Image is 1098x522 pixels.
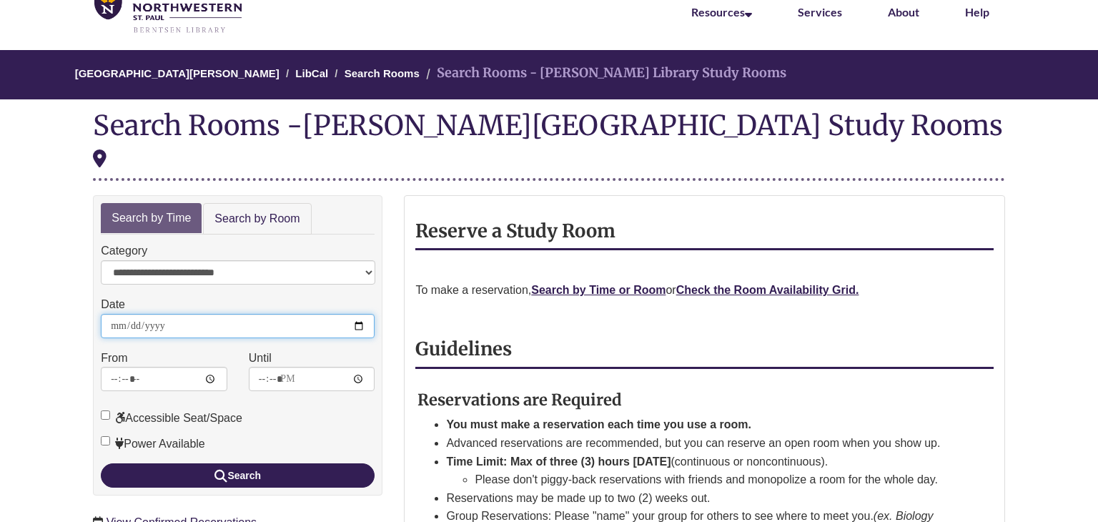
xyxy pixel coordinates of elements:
[101,409,242,428] label: Accessible Seat/Space
[691,5,752,19] a: Resources
[203,203,311,235] a: Search by Room
[249,349,272,368] label: Until
[446,453,959,489] li: (continuous or noncontinuous).
[93,50,1005,99] nav: Breadcrumb
[345,67,420,79] a: Search Rooms
[446,455,671,468] strong: Time Limit: Max of three (3) hours [DATE]
[75,67,280,79] a: [GEOGRAPHIC_DATA][PERSON_NAME]
[101,349,127,368] label: From
[101,203,202,234] a: Search by Time
[422,63,786,84] li: Search Rooms - [PERSON_NAME] Library Study Rooms
[965,5,989,19] a: Help
[446,489,959,508] li: Reservations may be made up to two (2) weeks out.
[93,108,1003,172] div: [PERSON_NAME][GEOGRAPHIC_DATA] Study Rooms
[101,463,375,488] button: Search
[101,435,205,453] label: Power Available
[93,110,1005,180] div: Search Rooms -
[446,434,959,453] li: Advanced reservations are recommended, but you can reserve an open room when you show up.
[475,471,959,489] li: Please don't piggy-back reservations with friends and monopolize a room for the whole day.
[415,338,512,360] strong: Guidelines
[295,67,328,79] a: LibCal
[415,281,993,300] p: To make a reservation, or
[888,5,919,19] a: About
[101,410,110,420] input: Accessible Seat/Space
[417,390,622,410] strong: Reservations are Required
[101,295,125,314] label: Date
[531,284,666,296] a: Search by Time or Room
[101,436,110,445] input: Power Available
[101,242,147,260] label: Category
[415,220,615,242] strong: Reserve a Study Room
[798,5,842,19] a: Services
[676,284,859,296] a: Check the Room Availability Grid.
[446,418,751,430] strong: You must make a reservation each time you use a room.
